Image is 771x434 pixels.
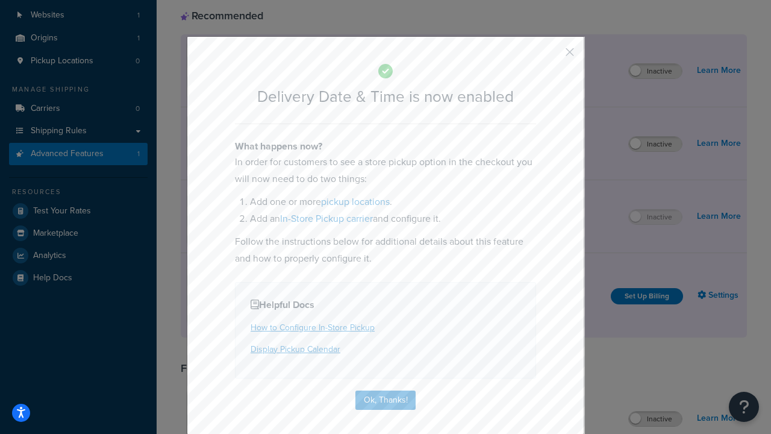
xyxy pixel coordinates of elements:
[251,343,340,356] a: Display Pickup Calendar
[250,210,536,227] li: Add an and configure it.
[235,233,536,267] p: Follow the instructions below for additional details about this feature and how to properly confi...
[235,139,536,154] h4: What happens now?
[235,88,536,105] h2: Delivery Date & Time is now enabled
[251,298,520,312] h4: Helpful Docs
[280,212,373,225] a: In-Store Pickup carrier
[355,391,416,410] button: Ok, Thanks!
[321,195,390,209] a: pickup locations
[235,154,536,187] p: In order for customers to see a store pickup option in the checkout you will now need to do two t...
[251,321,375,334] a: How to Configure In-Store Pickup
[250,193,536,210] li: Add one or more .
